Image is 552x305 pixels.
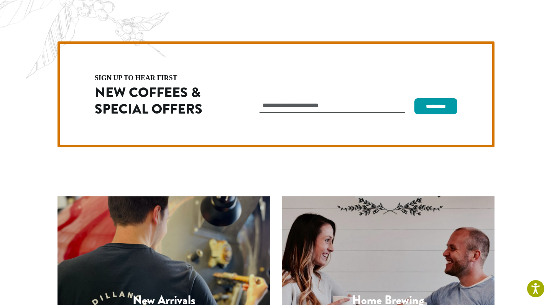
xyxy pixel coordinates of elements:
[95,74,227,81] h4: sign up to hear first
[95,84,227,117] h2: New Coffees & Special Offers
